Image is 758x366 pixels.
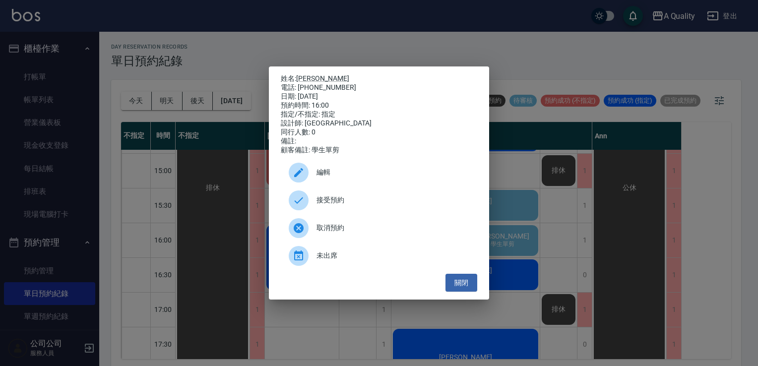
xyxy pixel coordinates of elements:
div: 編輯 [281,159,477,186]
span: 取消預約 [316,223,469,233]
a: [PERSON_NAME] [296,74,349,82]
div: 預約時間: 16:00 [281,101,477,110]
div: 設計師: [GEOGRAPHIC_DATA] [281,119,477,128]
div: 日期: [DATE] [281,92,477,101]
div: 指定/不指定: 指定 [281,110,477,119]
div: 接受預約 [281,186,477,214]
div: 同行人數: 0 [281,128,477,137]
span: 編輯 [316,167,469,178]
div: 備註: [281,137,477,146]
div: 顧客備註: 學生單剪 [281,146,477,155]
p: 姓名: [281,74,477,83]
span: 接受預約 [316,195,469,205]
span: 未出席 [316,250,469,261]
div: 電話: [PHONE_NUMBER] [281,83,477,92]
div: 未出席 [281,242,477,270]
button: 關閉 [445,274,477,292]
div: 取消預約 [281,214,477,242]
